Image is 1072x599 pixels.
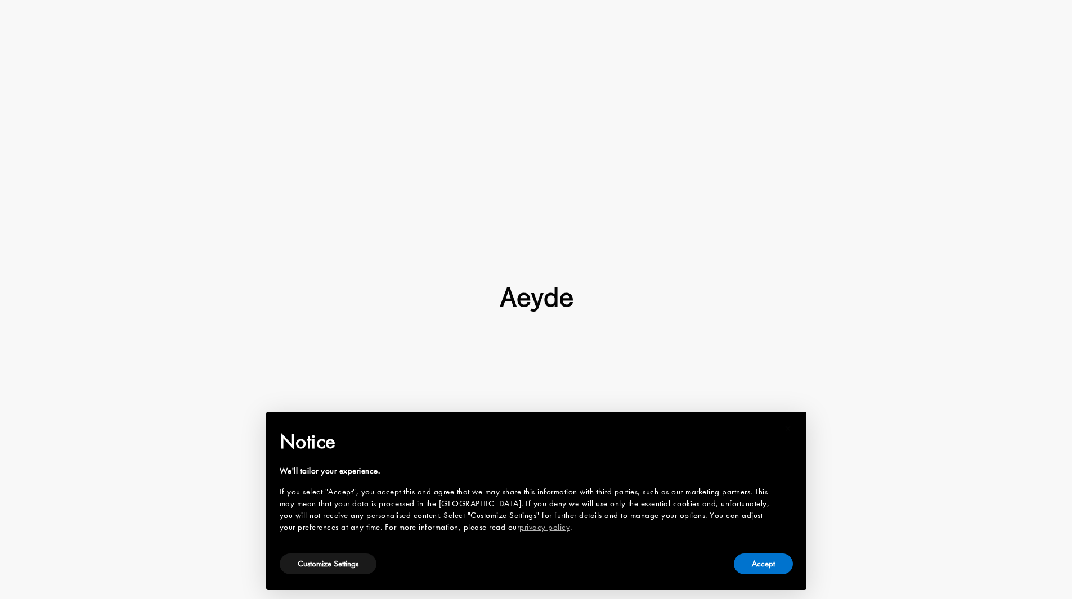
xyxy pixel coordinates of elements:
button: Close this notice [775,415,802,442]
div: If you select "Accept", you accept this and agree that we may share this information with third p... [280,486,775,533]
a: privacy policy [519,521,570,533]
div: We'll tailor your experience. [280,465,775,477]
button: Accept [734,553,793,574]
span: × [784,420,792,437]
button: Customize Settings [280,553,376,574]
h2: Notice [280,427,775,456]
img: footer-logo.svg [500,287,573,312]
